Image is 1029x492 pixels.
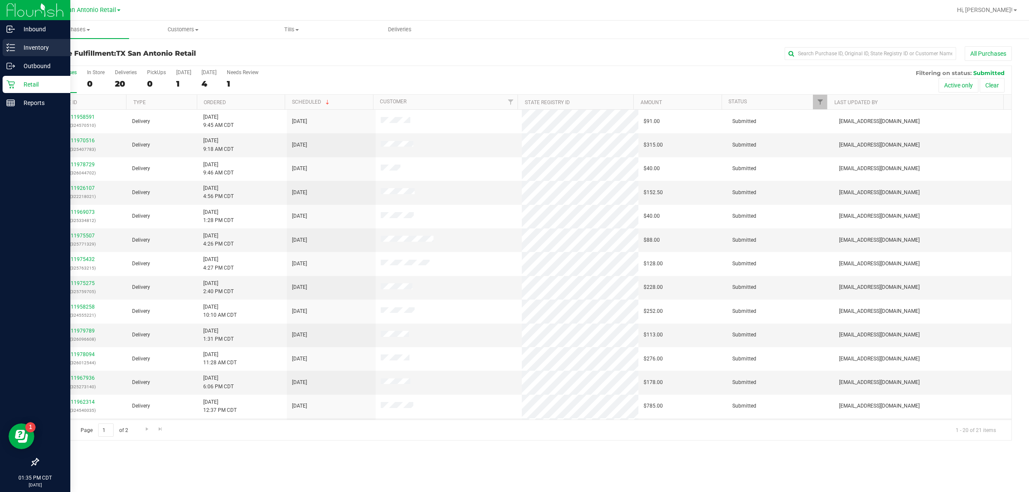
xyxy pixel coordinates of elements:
[116,49,196,57] span: TX San Antonio Retail
[132,236,150,244] span: Delivery
[839,402,920,410] span: [EMAIL_ADDRESS][DOMAIN_NAME]
[732,260,756,268] span: Submitted
[292,378,307,387] span: [DATE]
[71,233,95,239] a: 11975507
[6,25,15,33] inline-svg: Inbound
[346,21,454,39] a: Deliveries
[71,328,95,334] a: 11979789
[292,236,307,244] span: [DATE]
[147,79,166,89] div: 0
[71,185,95,191] a: 11926107
[732,307,756,315] span: Submitted
[147,69,166,75] div: PickUps
[6,80,15,89] inline-svg: Retail
[129,21,238,39] a: Customers
[728,99,747,105] a: Status
[839,378,920,387] span: [EMAIL_ADDRESS][DOMAIN_NAME]
[132,402,150,410] span: Delivery
[203,327,234,343] span: [DATE] 1:31 PM CDT
[132,307,150,315] span: Delivery
[132,141,150,149] span: Delivery
[15,61,66,71] p: Outbound
[203,232,234,248] span: [DATE] 4:26 PM CDT
[732,189,756,197] span: Submitted
[132,283,150,291] span: Delivery
[25,422,36,432] iframe: Resource center unread badge
[380,99,406,105] a: Customer
[503,95,518,109] a: Filter
[132,117,150,126] span: Delivery
[43,335,122,343] p: (326096608)
[949,423,1003,436] span: 1 - 20 of 21 items
[43,288,122,296] p: (325759705)
[15,98,66,108] p: Reports
[644,141,663,149] span: $315.00
[71,304,95,310] a: 11958258
[71,209,95,215] a: 11969073
[203,303,237,319] span: [DATE] 10:10 AM CDT
[732,378,756,387] span: Submitted
[203,255,234,272] span: [DATE] 4:27 PM CDT
[785,47,956,60] input: Search Purchase ID, Original ID, State Registry ID or Customer Name...
[71,114,95,120] a: 11958591
[6,99,15,107] inline-svg: Reports
[71,162,95,168] a: 11978729
[6,43,15,52] inline-svg: Inventory
[644,212,660,220] span: $40.00
[43,192,122,201] p: (322218021)
[43,121,122,129] p: (324570510)
[132,378,150,387] span: Delivery
[965,46,1012,61] button: All Purchases
[834,99,878,105] a: Last Updated By
[71,138,95,144] a: 11970516
[203,113,234,129] span: [DATE] 9:45 AM CDT
[203,184,234,201] span: [DATE] 4:56 PM CDT
[71,375,95,381] a: 11967936
[292,189,307,197] span: [DATE]
[204,99,226,105] a: Ordered
[732,402,756,410] span: Submitted
[43,359,122,367] p: (326012544)
[732,283,756,291] span: Submitted
[6,62,15,70] inline-svg: Outbound
[21,26,129,33] span: Purchases
[98,423,114,437] input: 1
[525,99,570,105] a: State Registry ID
[132,189,150,197] span: Delivery
[71,280,95,286] a: 11975275
[644,117,660,126] span: $91.00
[55,6,116,14] span: TX San Antonio Retail
[203,351,237,367] span: [DATE] 11:28 AM CDT
[292,355,307,363] span: [DATE]
[973,69,1005,76] span: Submitted
[839,236,920,244] span: [EMAIL_ADDRESS][DOMAIN_NAME]
[839,331,920,339] span: [EMAIL_ADDRESS][DOMAIN_NAME]
[227,79,259,89] div: 1
[132,212,150,220] span: Delivery
[732,141,756,149] span: Submitted
[644,355,663,363] span: $276.00
[203,137,234,153] span: [DATE] 9:18 AM CDT
[292,99,331,105] a: Scheduled
[71,351,95,357] a: 11978094
[4,474,66,482] p: 01:35 PM CDT
[732,236,756,244] span: Submitted
[957,6,1013,13] span: Hi, [PERSON_NAME]!
[980,78,1005,93] button: Clear
[238,26,345,33] span: Tills
[43,264,122,272] p: (325763215)
[839,117,920,126] span: [EMAIL_ADDRESS][DOMAIN_NAME]
[292,283,307,291] span: [DATE]
[9,423,34,449] iframe: Resource center
[132,331,150,339] span: Delivery
[129,26,237,33] span: Customers
[176,69,191,75] div: [DATE]
[732,355,756,363] span: Submitted
[644,378,663,387] span: $178.00
[839,260,920,268] span: [EMAIL_ADDRESS][DOMAIN_NAME]
[839,165,920,173] span: [EMAIL_ADDRESS][DOMAIN_NAME]
[237,21,346,39] a: Tills
[839,189,920,197] span: [EMAIL_ADDRESS][DOMAIN_NAME]
[839,212,920,220] span: [EMAIL_ADDRESS][DOMAIN_NAME]
[203,161,234,177] span: [DATE] 9:46 AM CDT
